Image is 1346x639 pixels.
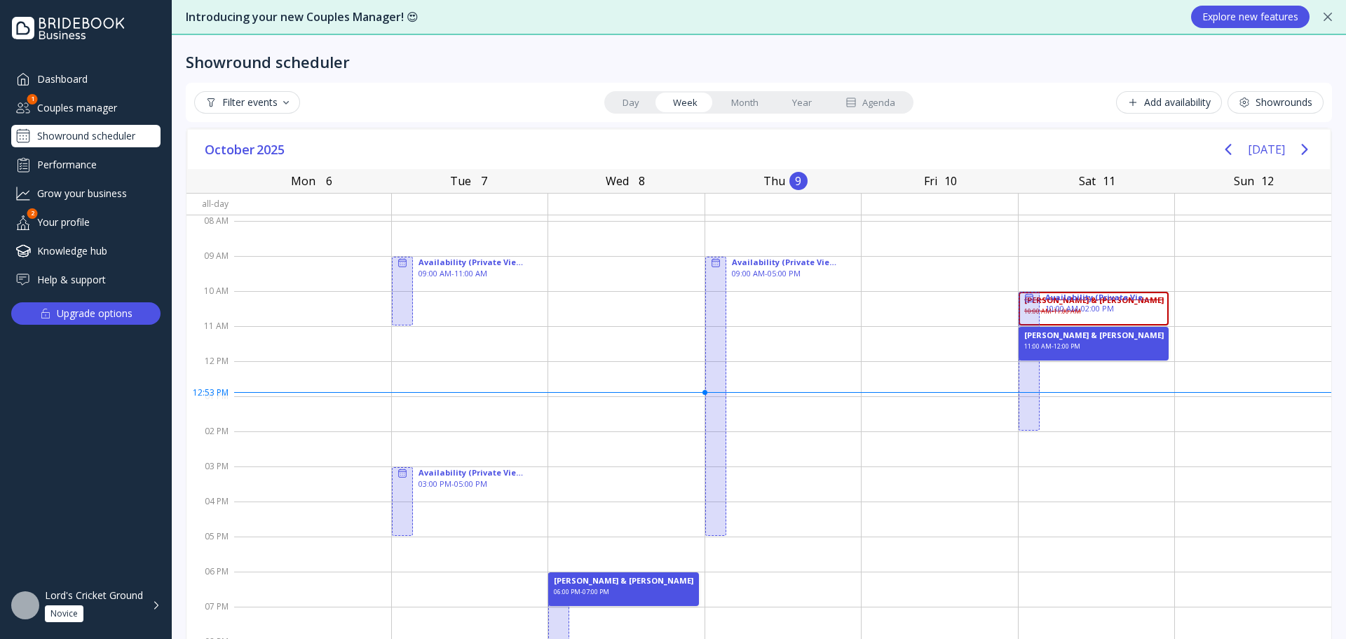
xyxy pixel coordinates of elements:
div: Chiara & rory, 06:00 PM - 07:00 PM [548,572,699,607]
a: Your profile2 [11,210,161,234]
div: Mon [287,171,320,191]
div: Sun [1230,171,1258,191]
div: 03 PM [186,458,234,493]
div: Novice [50,608,78,619]
a: Couples manager1 [11,96,161,119]
img: dpr=1,fit=cover,g=face,w=48,h=48 [11,591,39,619]
div: Wed [601,171,633,191]
div: 10:00 AM - 11:00 AM [1024,307,1081,323]
div: 08 AM [186,213,234,248]
div: Your profile [11,210,161,234]
div: Anna & Mike, 11:00 AM - 12:00 PM [1019,326,1169,361]
a: Year [775,93,829,112]
a: Month [714,93,775,112]
div: Tue [446,171,475,191]
div: 12 [1258,172,1277,190]
a: Dashboard [11,67,161,90]
button: October2025 [199,139,292,160]
a: Week [656,93,714,112]
div: 12 PM [186,353,234,388]
button: Add availability [1116,91,1222,114]
div: Add availability [1127,97,1211,108]
button: Next page [1291,135,1319,163]
button: Previous page [1214,135,1242,163]
div: Filter events [205,97,289,108]
div: Showround scheduler [186,52,350,72]
div: 9 [789,172,808,190]
button: Showrounds [1228,91,1324,114]
div: 6 [320,172,338,190]
div: 07 PM [186,598,234,633]
div: [PERSON_NAME] & [PERSON_NAME] [554,575,693,586]
a: Performance [11,153,161,176]
div: Thu [759,171,789,191]
div: 11:00 AM - 12:00 PM [1024,342,1080,358]
div: 06 PM [186,563,234,598]
div: Availability (Private Viewing), 09:00 AM - 11:00 AM [392,256,543,326]
div: 01 PM [186,388,234,423]
button: [DATE] [1248,137,1285,162]
button: Explore new features [1191,6,1310,28]
div: 02 PM [186,423,234,458]
div: 09 AM [186,248,234,283]
div: Introducing your new Couples Manager! 😍 [186,9,1177,25]
div: 7 [475,172,494,190]
div: Sat [1075,171,1100,191]
a: Day [606,93,656,112]
div: Availability (Private Viewing), 10:00 AM - 02:00 PM [1019,291,1169,431]
div: 10 [941,172,960,190]
div: [PERSON_NAME] & [PERSON_NAME] [1024,330,1164,341]
div: Availability (Private Viewing), 09:00 AM - 05:00 PM [705,256,856,537]
a: Knowledge hub [11,239,161,262]
div: Couples manager [11,96,161,119]
span: 2025 [257,139,287,160]
div: Showrounds [1239,97,1312,108]
button: Filter events [194,91,300,114]
div: Lord's Cricket Ground [45,589,143,602]
div: 1 [27,94,38,105]
div: 05 PM [186,528,234,563]
a: Showround scheduler [11,125,161,147]
div: All-day [186,194,234,214]
div: 11 [1100,172,1118,190]
div: [PERSON_NAME] & [PERSON_NAME] [1024,295,1164,306]
div: 11 AM [186,318,234,353]
span: October [205,139,257,160]
button: Upgrade options [11,302,161,325]
div: Availability (Private Viewing), 03:00 PM - 05:00 PM [392,466,543,537]
div: 04 PM [186,493,234,528]
div: Agenda [845,96,895,109]
div: 10 AM [186,283,234,318]
div: Fri [920,171,941,191]
a: Help & support [11,268,161,291]
div: Explore new features [1202,11,1298,22]
div: Upgrade options [57,304,132,323]
div: 06:00 PM - 07:00 PM [554,588,609,603]
div: 2 [27,208,38,219]
div: Anna & Mike, 10:00 AM - 11:00 AM [1019,291,1169,326]
a: Grow your business [11,182,161,205]
div: 8 [633,172,651,190]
